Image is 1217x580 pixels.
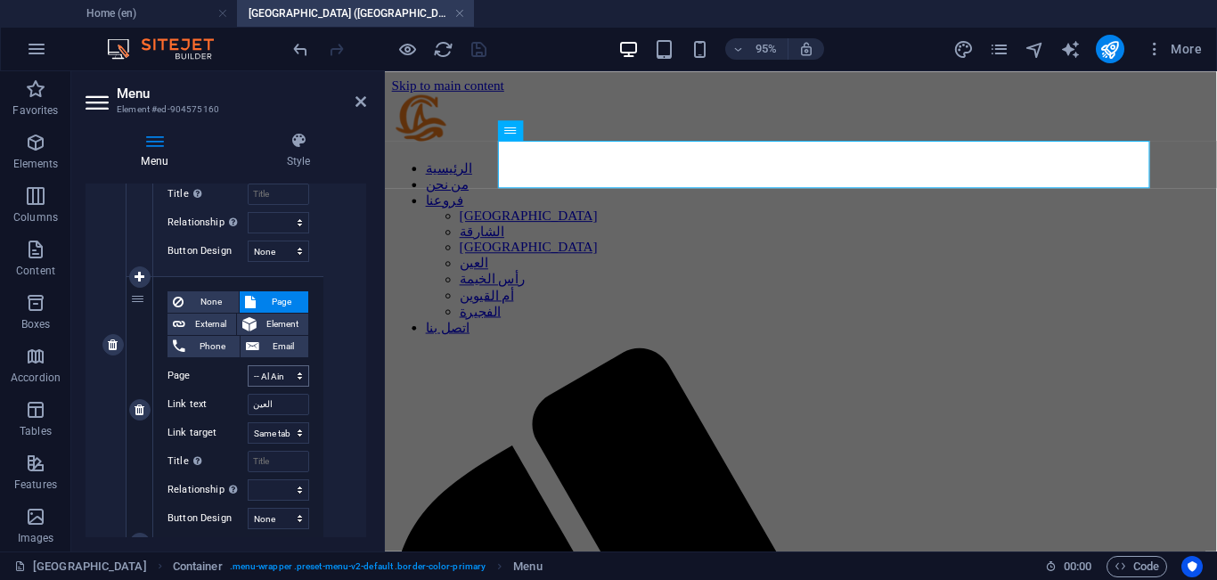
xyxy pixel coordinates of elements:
label: Relationship [167,479,248,501]
i: Design (Ctrl+Alt+Y) [953,39,974,60]
i: Pages (Ctrl+Alt+S) [989,39,1009,60]
p: Favorites [12,103,58,118]
label: Page [167,365,248,387]
i: AI Writer [1060,39,1081,60]
span: . menu-wrapper .preset-menu-v2-default .border-color-primary [230,556,486,577]
i: On resize automatically adjust zoom level to fit chosen device. [798,41,814,57]
h4: Style [231,132,366,169]
button: Click here to leave preview mode and continue editing [396,38,418,60]
button: Code [1107,556,1167,577]
input: Title [248,184,309,205]
input: Link text... [248,394,309,415]
h6: Session time [1045,556,1092,577]
button: navigator [1025,38,1046,60]
p: Boxes [21,317,51,331]
button: 95% [725,38,788,60]
label: Button Design [167,241,248,262]
i: Navigator [1025,39,1045,60]
h2: Menu [117,86,366,102]
span: More [1146,40,1202,58]
h3: Element #ed-904575160 [117,102,331,118]
span: External [191,314,231,335]
a: Skip to main content [7,7,126,22]
button: Phone [167,336,240,357]
button: Element [237,314,308,335]
a: Click to cancel selection. Double-click to open Pages [14,556,147,577]
h6: 95% [752,38,780,60]
p: Accordion [11,371,61,385]
button: reload [432,38,453,60]
label: Button Design [167,508,248,529]
i: Reload page [433,39,453,60]
p: Elements [13,157,59,171]
span: Email [265,336,304,357]
span: Phone [191,336,234,357]
span: Click to select. Double-click to edit [513,556,542,577]
label: Title [167,184,248,205]
label: Link text [167,394,248,415]
span: : [1076,560,1079,573]
nav: breadcrumb [173,556,543,577]
span: Click to select. Double-click to edit [173,556,223,577]
span: None [189,291,233,313]
button: Usercentrics [1181,556,1203,577]
label: Relationship [167,212,248,233]
button: Page [240,291,309,313]
button: None [167,291,239,313]
span: 00 00 [1064,556,1091,577]
button: External [167,314,236,335]
button: text_generator [1060,38,1082,60]
span: Page [261,291,304,313]
h4: Menu [86,132,231,169]
i: Publish [1099,39,1120,60]
p: Features [14,478,57,492]
p: Columns [13,210,58,225]
button: pages [989,38,1010,60]
p: Images [18,531,54,545]
i: Undo: Change menu items (Ctrl+Z) [290,39,311,60]
img: Editor Logo [102,38,236,60]
p: Tables [20,424,52,438]
label: Title [167,451,248,472]
button: design [953,38,975,60]
button: Email [241,336,309,357]
button: publish [1096,35,1124,63]
button: More [1139,35,1209,63]
span: Element [262,314,303,335]
label: Link target [167,422,248,444]
span: Code [1115,556,1159,577]
input: Title [248,451,309,472]
p: Content [16,264,55,278]
h4: [GEOGRAPHIC_DATA] ([GEOGRAPHIC_DATA]) [237,4,474,23]
button: undo [290,38,311,60]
